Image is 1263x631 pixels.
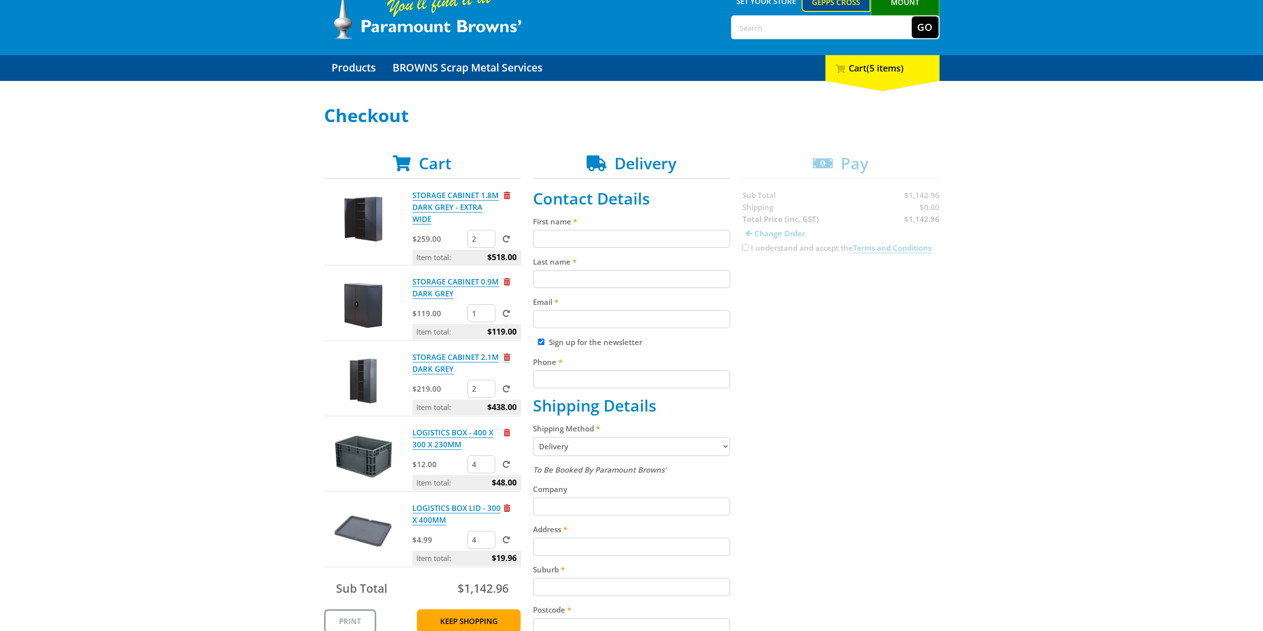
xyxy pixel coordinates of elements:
a: LOGISTICS BOX LID - 300 X 400MM [412,503,501,525]
img: STORAGE CABINET 1.8M DARK GREY - EXTRA WIDE [333,189,393,249]
input: Please enter your suburb. [533,578,730,596]
span: Sub Total [336,580,387,596]
label: Address [533,523,730,535]
div: Cart [825,55,939,81]
input: Please enter your first name. [533,230,730,248]
p: Item total: [412,324,521,339]
a: Remove from cart [503,190,510,200]
p: $259.00 [412,233,465,245]
a: Remove from cart [503,352,510,362]
span: $119.00 [487,324,517,339]
label: Postcode [533,604,730,616]
span: Delivery [614,152,676,174]
span: $518.00 [487,250,517,265]
span: $1,142.96 [458,580,509,596]
img: LOGISTICS BOX - 400 X 300 X 230MM [333,426,393,486]
a: STORAGE CABINET 2.1M DARK GREY [412,352,499,374]
p: $12.00 [412,458,465,470]
span: (5 items) [866,62,904,74]
a: STORAGE CABINET 1.8M DARK GREY - EXTRA WIDE [412,190,499,224]
input: Please enter your email address. [533,310,730,328]
h2: Shipping Details [533,396,730,415]
a: Remove from cart [503,503,510,513]
h2: Contact Details [533,189,730,208]
label: Shipping Method [533,422,730,434]
p: Item total: [412,400,521,415]
input: Please enter your telephone number. [533,370,730,388]
label: Company [533,483,730,495]
span: $438.00 [487,400,517,415]
label: Phone [533,356,730,368]
label: Suburb [533,563,730,575]
label: Sign up for the newsletter [549,337,642,347]
p: Item total: [412,250,521,265]
select: Please select a shipping method. [533,437,730,456]
img: STORAGE CABINET 0.9M DARK GREY [333,276,393,335]
label: First name [533,215,730,227]
input: Please enter your address. [533,538,730,556]
img: LOGISTICS BOX LID - 300 X 400MM [333,502,393,561]
h1: Checkout [324,106,939,126]
p: $4.99 [412,534,465,546]
a: Go to the Products page [324,55,383,81]
label: Last name [533,256,730,268]
input: Search [732,16,912,38]
em: To Be Booked By Paramount Browns' [533,465,666,475]
p: $219.00 [412,383,465,395]
button: Go [912,16,938,38]
input: Please enter your last name. [533,270,730,288]
p: $119.00 [412,307,465,319]
p: Item total: [412,475,521,490]
p: Item total: [412,551,521,565]
img: STORAGE CABINET 2.1M DARK GREY [333,351,393,411]
span: Cart [419,152,452,174]
a: Remove from cart [503,277,510,286]
a: LOGISTICS BOX - 400 X 300 X 230MM [412,427,493,450]
label: Email [533,296,730,308]
a: STORAGE CABINET 0.9M DARK GREY [412,277,499,299]
a: Remove from cart [503,427,510,437]
span: $48.00 [492,475,517,490]
span: $19.96 [492,551,517,565]
a: Go to the BROWNS Scrap Metal Services page [385,55,550,81]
